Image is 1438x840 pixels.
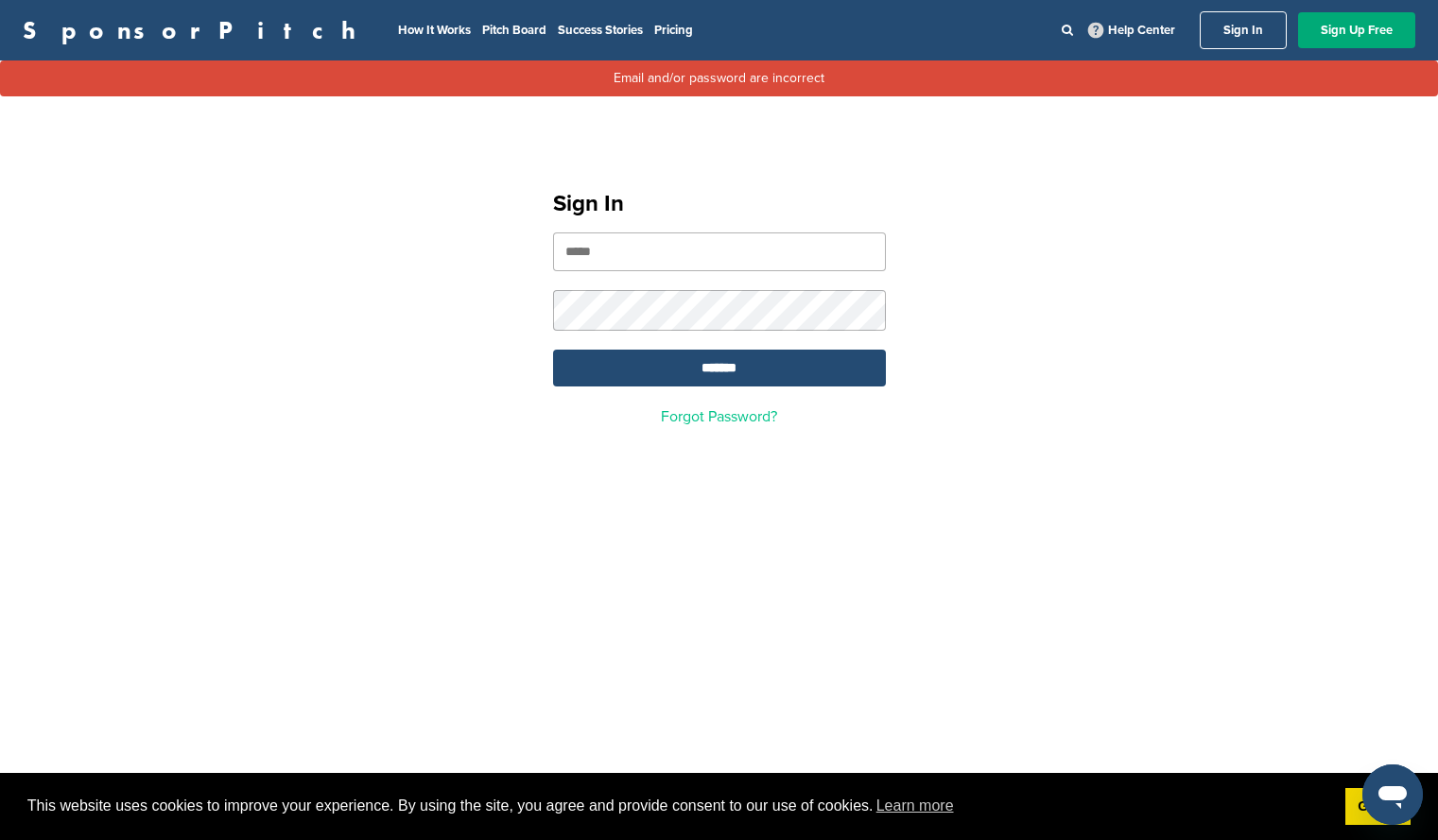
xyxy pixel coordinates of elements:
span: This website uses cookies to improve your experience. By using the site, you agree and provide co... [27,792,1330,820]
a: Sign Up Free [1298,12,1415,48]
iframe: Button to launch messaging window [1362,764,1423,825]
a: Forgot Password? [661,407,777,426]
a: Pitch Board [482,23,546,38]
a: learn more about cookies [874,792,957,820]
a: Sign In [1200,11,1287,49]
a: How It Works [398,23,471,38]
a: Help Center [1084,19,1179,42]
a: Pricing [654,23,693,38]
a: SponsorPitch [23,18,368,43]
a: Success Stories [558,23,643,38]
a: dismiss cookie message [1345,788,1411,826]
h1: Sign In [553,187,886,221]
